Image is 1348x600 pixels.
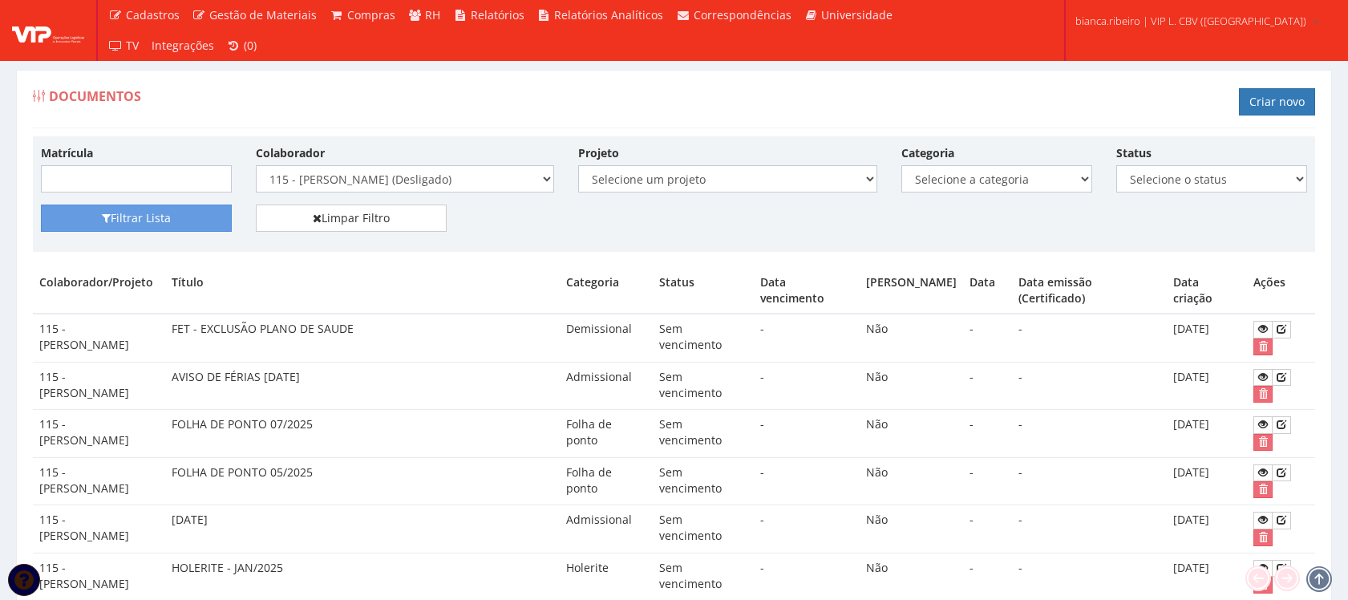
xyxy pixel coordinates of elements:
[653,314,754,362] td: Sem vencimento
[1167,505,1247,553] td: [DATE]
[560,268,653,314] th: Categoria
[1012,314,1167,362] td: -
[963,457,1012,505] td: -
[653,362,754,410] td: Sem vencimento
[963,505,1012,553] td: -
[209,7,317,22] span: Gestão de Materiais
[126,38,139,53] span: TV
[41,145,93,161] label: Matrícula
[560,457,653,505] td: Folha de ponto
[1239,88,1315,116] a: Criar novo
[653,410,754,458] td: Sem vencimento
[653,268,754,314] th: Status
[860,410,963,458] td: Não
[33,268,165,314] th: Colaborador/Projeto
[860,362,963,410] td: Não
[578,145,619,161] label: Projeto
[1167,268,1247,314] th: Data criação
[425,7,440,22] span: RH
[12,18,84,43] img: logo
[1167,314,1247,362] td: [DATE]
[41,205,232,232] button: Filtrar Lista
[165,362,560,410] td: AVISO DE FÉRIAS [DATE]
[1012,268,1167,314] th: Data emissão (Certificado)
[901,145,954,161] label: Categoria
[754,457,859,505] td: -
[963,362,1012,410] td: -
[963,268,1012,314] th: Data
[145,30,221,61] a: Integrações
[33,505,165,553] td: 115 - [PERSON_NAME]
[653,457,754,505] td: Sem vencimento
[754,410,859,458] td: -
[963,314,1012,362] td: -
[165,268,560,314] th: Título
[256,205,447,232] a: Limpar Filtro
[963,410,1012,458] td: -
[560,314,653,362] td: Demissional
[754,314,859,362] td: -
[1012,410,1167,458] td: -
[165,410,560,458] td: FOLHA DE PONTO 07/2025
[256,145,325,161] label: Colaborador
[221,30,264,61] a: (0)
[860,314,963,362] td: Não
[1167,410,1247,458] td: [DATE]
[1075,13,1306,29] span: bianca.ribeiro | VIP L. CBV ([GEOGRAPHIC_DATA])
[860,268,963,314] th: [PERSON_NAME]
[754,505,859,553] td: -
[152,38,214,53] span: Integrações
[165,314,560,362] td: FET - EXCLUSÃO PLANO DE SAUDE
[347,7,395,22] span: Compras
[860,457,963,505] td: Não
[560,410,653,458] td: Folha de ponto
[33,457,165,505] td: 115 - [PERSON_NAME]
[560,505,653,553] td: Admissional
[694,7,791,22] span: Correspondências
[165,457,560,505] td: FOLHA DE PONTO 05/2025
[33,362,165,410] td: 115 - [PERSON_NAME]
[754,362,859,410] td: -
[821,7,893,22] span: Universidade
[33,314,165,362] td: 115 - [PERSON_NAME]
[754,268,859,314] th: Data vencimento
[860,505,963,553] td: Não
[560,362,653,410] td: Admissional
[49,87,141,105] span: Documentos
[33,410,165,458] td: 115 - [PERSON_NAME]
[471,7,524,22] span: Relatórios
[1167,457,1247,505] td: [DATE]
[1012,457,1167,505] td: -
[1116,145,1152,161] label: Status
[653,505,754,553] td: Sem vencimento
[244,38,257,53] span: (0)
[102,30,145,61] a: TV
[1167,362,1247,410] td: [DATE]
[165,505,560,553] td: [DATE]
[1012,505,1167,553] td: -
[1247,268,1315,314] th: Ações
[126,7,180,22] span: Cadastros
[1012,362,1167,410] td: -
[554,7,663,22] span: Relatórios Analíticos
